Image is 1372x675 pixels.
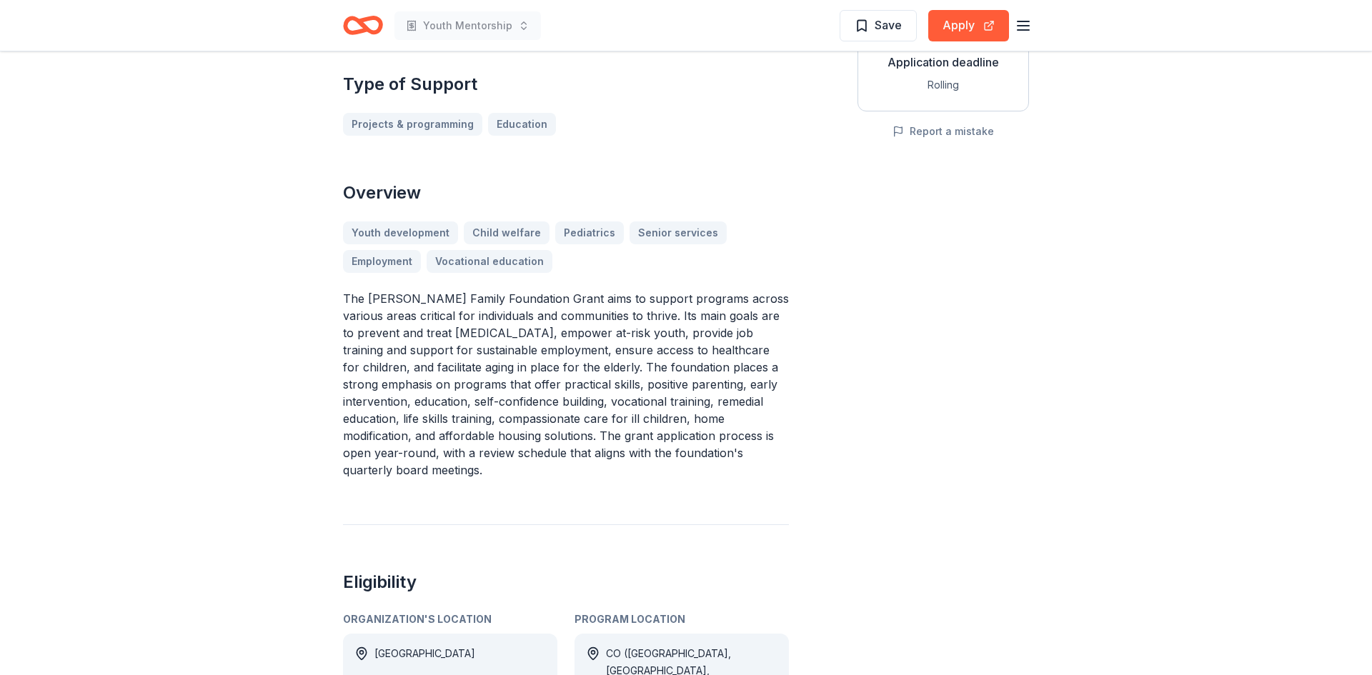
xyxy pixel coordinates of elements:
[575,611,789,628] div: Program Location
[893,123,994,140] button: Report a mistake
[875,16,902,34] span: Save
[343,9,383,42] a: Home
[394,11,541,40] button: Youth Mentorship
[343,73,789,96] h2: Type of Support
[840,10,917,41] button: Save
[928,10,1009,41] button: Apply
[343,611,557,628] div: Organization's Location
[343,113,482,136] a: Projects & programming
[343,290,789,479] p: The [PERSON_NAME] Family Foundation Grant aims to support programs across various areas critical ...
[870,54,1017,71] div: Application deadline
[488,113,556,136] a: Education
[423,17,512,34] span: Youth Mentorship
[343,571,789,594] h2: Eligibility
[343,181,789,204] h2: Overview
[870,76,1017,94] div: Rolling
